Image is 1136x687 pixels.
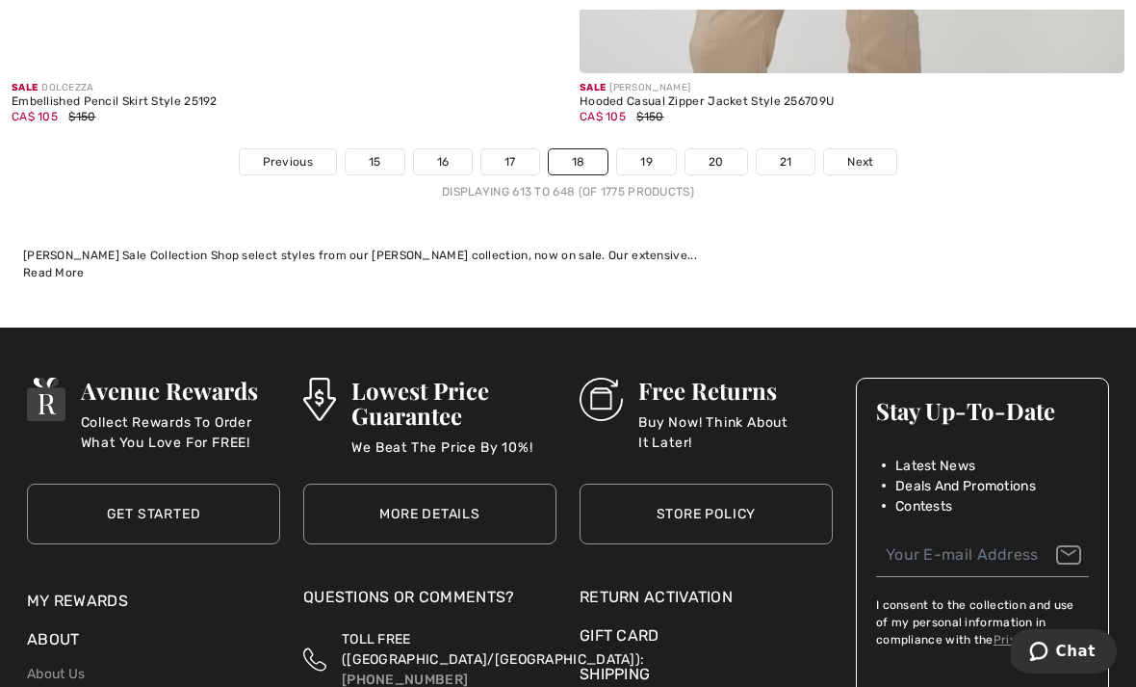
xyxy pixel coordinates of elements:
img: Avenue Rewards [27,378,65,421]
a: 16 [414,149,473,174]
a: 15 [346,149,404,174]
div: About [27,628,280,661]
h3: Free Returns [638,378,833,403]
a: Store Policy [580,484,833,544]
img: Lowest Price Guarantee [303,378,336,421]
div: Questions or Comments? [303,586,556,619]
span: Contests [895,496,952,516]
a: 17 [481,149,539,174]
p: Buy Now! Think About It Later! [638,412,833,451]
div: Hooded Casual Zipper Jacket Style 256709U [580,95,1124,109]
div: Embellished Pencil Skirt Style 25192 [12,95,556,109]
label: I consent to the collection and use of my personal information in compliance with the . [876,596,1089,648]
h3: Lowest Price Guarantee [351,378,556,428]
a: More Details [303,484,556,544]
a: 18 [549,149,608,174]
div: DOLCEZZA [12,81,556,95]
span: Latest News [895,456,975,476]
span: CA$ 105 [580,110,626,123]
a: My Rewards [27,592,128,610]
span: Sale [580,82,606,93]
a: 20 [685,149,747,174]
img: Free Returns [580,378,623,421]
h3: Avenue Rewards [81,378,280,403]
span: Deals And Promotions [895,476,1036,496]
p: We Beat The Price By 10%! [351,437,556,476]
span: $150 [636,110,663,123]
span: CA$ 105 [12,110,58,123]
a: About Us [27,666,85,682]
span: TOLL FREE ([GEOGRAPHIC_DATA]/[GEOGRAPHIC_DATA]): [342,631,644,668]
div: [PERSON_NAME] Sale Collection Shop select styles from our [PERSON_NAME] collection, now on sale. ... [23,247,1113,264]
span: Next [847,153,873,171]
h3: Stay Up-To-Date [876,398,1089,423]
a: Shipping [580,665,650,683]
a: Return Activation [580,586,833,609]
a: Next [824,149,896,174]
a: Previous [240,149,336,174]
iframe: Opens a widget where you can chat to one of our agents [1011,629,1117,677]
div: [PERSON_NAME] [580,81,1124,95]
input: Your E-mail Address [876,534,1089,577]
span: Sale [12,82,38,93]
span: Read More [23,266,85,279]
p: Collect Rewards To Order What You Love For FREE! [81,412,280,451]
a: Get Started [27,484,280,544]
span: Previous [263,153,313,171]
span: $150 [68,110,95,123]
a: 21 [757,149,815,174]
a: Privacy Policy [994,633,1075,647]
a: Gift Card [580,624,833,647]
a: 19 [617,149,676,174]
